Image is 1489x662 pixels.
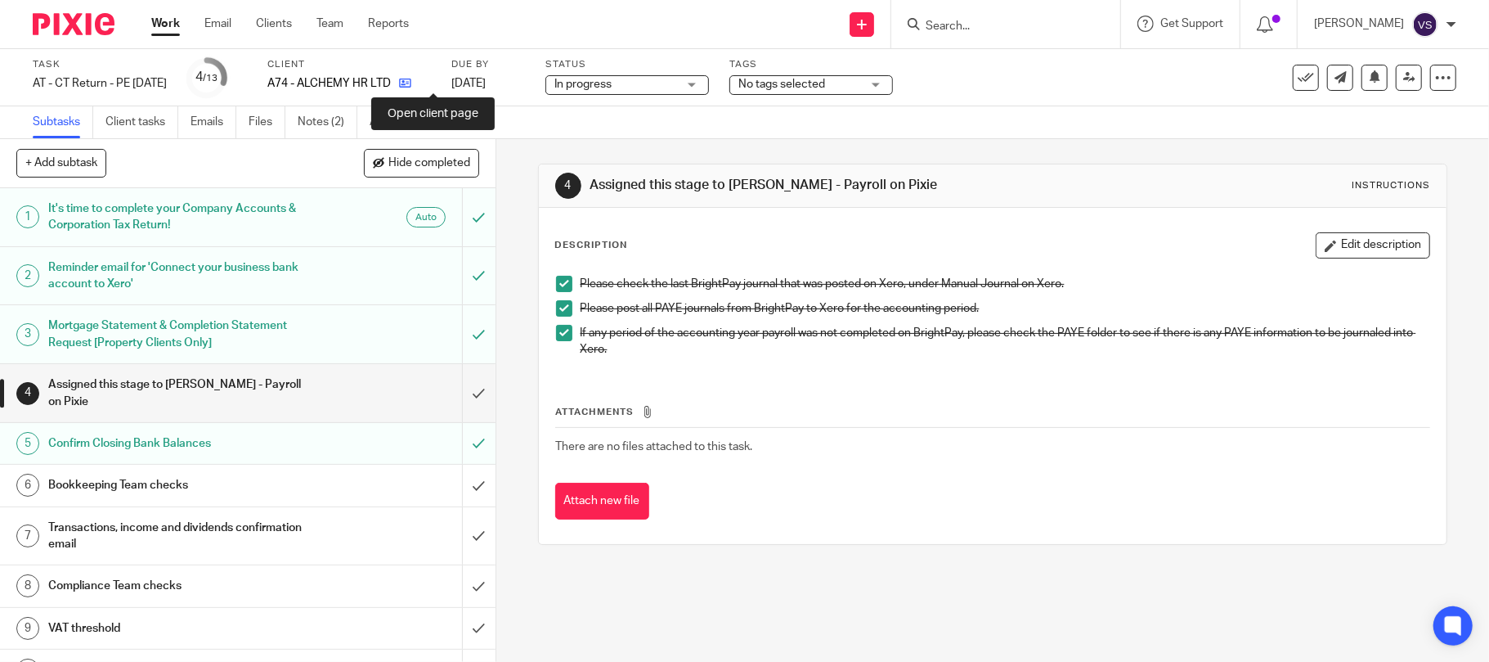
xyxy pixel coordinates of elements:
span: There are no files attached to this task. [556,441,753,453]
div: 9 [16,617,39,640]
span: Get Support [1160,18,1223,29]
label: Client [267,58,431,71]
a: Team [316,16,343,32]
h1: Bookkeeping Team checks [48,473,313,498]
div: 7 [16,525,39,547]
p: Description [555,239,628,252]
h1: VAT threshold [48,616,313,641]
img: svg%3E [1412,11,1438,38]
div: 5 [16,432,39,455]
a: Reports [368,16,409,32]
div: 8 [16,574,39,597]
div: 3 [16,323,39,346]
span: Hide completed [388,157,470,170]
span: In progress [554,79,612,90]
h1: Mortgage Statement & Completion Statement Request [Property Clients Only] [48,313,313,355]
img: Pixie [33,13,114,35]
label: Task [33,58,167,71]
button: Hide completed [364,149,479,177]
button: Edit description [1316,232,1430,259]
small: /13 [204,74,218,83]
a: Email [204,16,231,32]
p: If any period of the accounting year payroll was not completed on BrightPay, please check the PAY... [581,325,1430,358]
a: Notes (2) [298,106,357,138]
p: [PERSON_NAME] [1314,16,1404,32]
input: Search [924,20,1071,34]
h1: Compliance Team checks [48,574,313,598]
label: Status [545,58,709,71]
label: Due by [451,58,525,71]
div: AT - CT Return - PE [DATE] [33,75,167,92]
a: Emails [191,106,236,138]
div: 4 [196,68,218,87]
button: Attach new file [555,483,649,520]
div: 4 [16,382,39,405]
div: AT - CT Return - PE 30-06-2025 [33,75,167,92]
span: [DATE] [451,78,486,89]
a: Clients [256,16,292,32]
label: Tags [729,58,893,71]
div: 6 [16,474,39,497]
a: Subtasks [33,106,93,138]
span: No tags selected [738,79,825,90]
h1: It's time to complete your Company Accounts & Corporation Tax Return! [48,196,313,238]
button: + Add subtask [16,149,106,177]
a: Client tasks [105,106,178,138]
a: Audit logs [370,106,433,138]
div: Auto [406,207,446,227]
h1: Reminder email for 'Connect your business bank account to Xero' [48,255,313,297]
p: Please post all PAYE journals from BrightPay to Xero for the accounting period. [581,300,1430,317]
a: Work [151,16,180,32]
h1: Confirm Closing Bank Balances [48,431,313,456]
h1: Assigned this stage to [PERSON_NAME] - Payroll on Pixie [48,372,313,414]
div: 1 [16,205,39,228]
p: A74 - ALCHEMY HR LTD [267,75,391,92]
h1: Assigned this stage to [PERSON_NAME] - Payroll on Pixie [590,177,1027,194]
p: Please check the last BrightPay journal that was posted on Xero, under Manual Journal on Xero. [581,276,1430,292]
a: Files [249,106,285,138]
h1: Transactions, income and dividends confirmation email [48,516,313,557]
div: Instructions [1352,179,1430,192]
div: 2 [16,264,39,287]
div: 4 [555,173,581,199]
span: Attachments [556,408,635,417]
